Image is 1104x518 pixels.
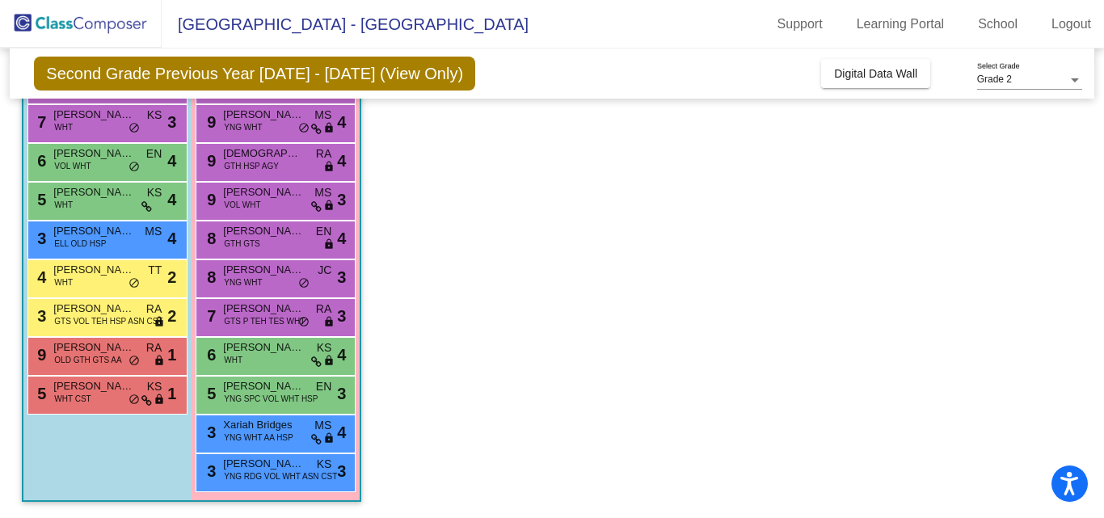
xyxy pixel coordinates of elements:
span: [PERSON_NAME] [53,378,134,394]
span: 4 [337,420,346,444]
span: 3 [203,462,216,480]
a: Support [765,11,836,37]
span: 4 [33,268,46,286]
span: 4 [337,110,346,134]
span: 9 [203,113,216,131]
span: 8 [203,230,216,247]
span: [PERSON_NAME] [53,223,134,239]
span: MS [314,107,331,124]
span: 3 [167,110,176,134]
span: Grade 2 [977,74,1012,85]
span: 4 [167,149,176,173]
span: lock [323,200,335,213]
span: KS [147,378,162,395]
span: 7 [33,113,46,131]
span: GTH HSP AGY [224,160,279,172]
span: [PERSON_NAME] [223,107,304,123]
span: Second Grade Previous Year [DATE] - [DATE] (View Only) [34,57,475,91]
span: [PERSON_NAME] [53,339,134,356]
span: WHT [54,276,73,288]
span: MS [314,184,331,201]
span: 3 [337,187,346,212]
span: 4 [167,187,176,212]
span: WHT CST [54,393,91,405]
span: KS [317,456,332,473]
span: 5 [203,385,216,402]
span: 4 [167,226,176,251]
span: [PERSON_NAME] [223,339,304,356]
span: 2 [167,265,176,289]
span: GTH GTS [224,238,259,250]
span: RA [316,301,331,318]
span: 8 [203,268,216,286]
span: do_not_disturb_alt [129,394,140,406]
span: [GEOGRAPHIC_DATA] - [GEOGRAPHIC_DATA] [162,11,529,37]
span: lock [154,394,165,406]
span: do_not_disturb_alt [298,277,310,290]
span: 2 [167,304,176,328]
span: 3 [337,304,346,328]
span: [PERSON_NAME] [223,223,304,239]
span: [PERSON_NAME] [53,107,134,123]
span: MS [145,223,162,240]
span: 9 [203,152,216,170]
span: do_not_disturb_alt [298,122,310,135]
span: MS [314,417,331,434]
span: lock [154,355,165,368]
span: do_not_disturb_alt [129,122,140,135]
span: 3 [337,265,346,289]
span: 5 [33,385,46,402]
a: Learning Portal [844,11,958,37]
span: YNG RDG VOL WHT ASN CST [224,470,337,482]
span: 1 [167,343,176,367]
span: WHT [54,121,73,133]
span: WHT [224,354,242,366]
span: [PERSON_NAME] [223,184,304,200]
span: EN [146,145,162,162]
span: 4 [337,226,346,251]
span: EN [316,223,331,240]
span: VOL WHT [54,160,91,172]
span: RA [146,339,162,356]
span: KS [147,107,162,124]
a: School [965,11,1030,37]
span: lock [323,316,335,329]
span: 6 [33,152,46,170]
span: YNG WHT AA HSP [224,432,293,444]
span: 9 [203,191,216,208]
span: 7 [203,307,216,325]
span: [PERSON_NAME] [223,456,304,472]
span: 3 [33,307,46,325]
span: do_not_disturb_alt [129,277,140,290]
span: do_not_disturb_alt [129,161,140,174]
span: 3 [203,423,216,441]
span: 3 [33,230,46,247]
span: YNG SPC VOL WHT HSP [224,393,318,405]
span: GTS VOL TEH HSP ASN CST [54,315,162,327]
span: OLD GTH GTS AA [54,354,121,366]
span: WHT [54,199,73,211]
span: 4 [337,149,346,173]
span: RA [146,301,162,318]
span: lock [323,355,335,368]
span: [PERSON_NAME] [53,184,134,200]
span: ELL OLD HSP [54,238,106,250]
span: [PERSON_NAME] [223,301,304,317]
span: lock [323,122,335,135]
span: 4 [337,343,346,367]
span: JC [318,262,331,279]
span: 1 [167,381,176,406]
span: Xariah Bridges [223,417,304,433]
span: KS [147,184,162,201]
span: [PERSON_NAME] [223,378,304,394]
span: KS [317,339,332,356]
span: VOL WHT [224,199,260,211]
span: 6 [203,346,216,364]
span: lock [323,161,335,174]
span: [PERSON_NAME] [53,301,134,317]
span: TT [148,262,162,279]
span: do_not_disturb_alt [129,355,140,368]
span: 9 [33,346,46,364]
span: EN [316,378,331,395]
button: Digital Data Wall [821,59,930,88]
